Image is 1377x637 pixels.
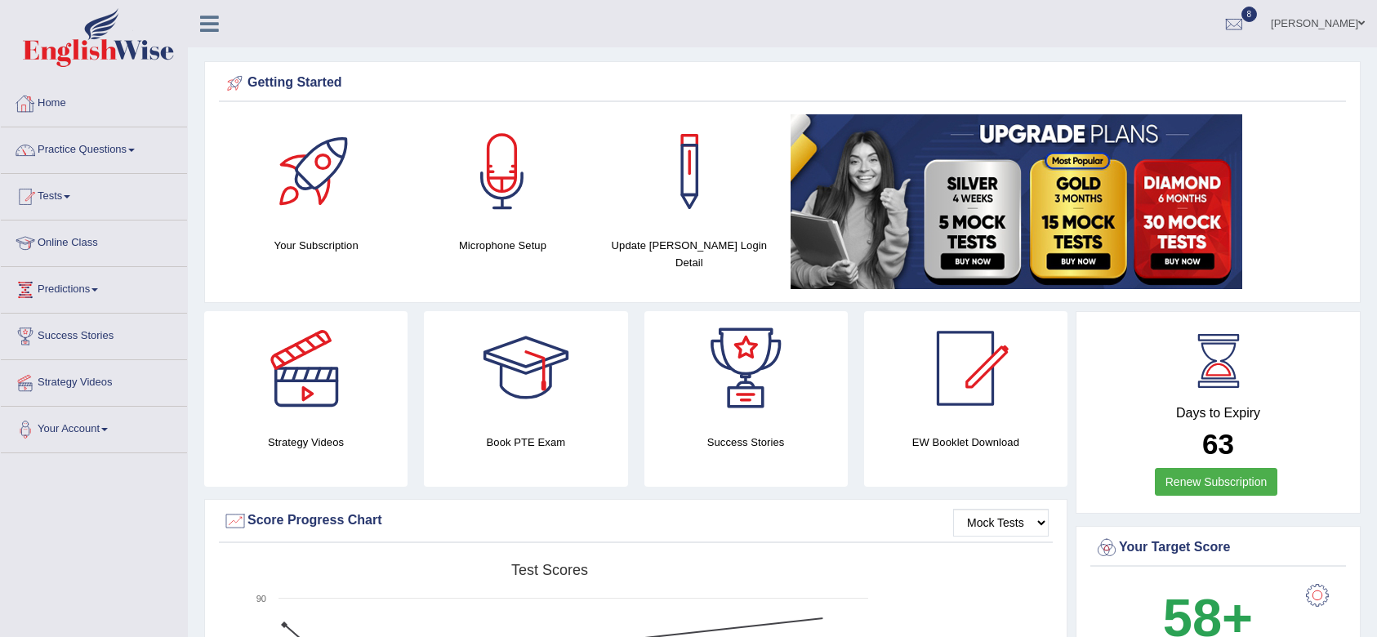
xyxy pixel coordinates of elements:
[1,81,187,122] a: Home
[604,237,774,271] h4: Update [PERSON_NAME] Login Detail
[1,314,187,354] a: Success Stories
[256,594,266,604] text: 90
[204,434,408,451] h4: Strategy Videos
[644,434,848,451] h4: Success Stories
[231,237,401,254] h4: Your Subscription
[1,360,187,401] a: Strategy Videos
[511,562,588,578] tspan: Test scores
[1202,428,1234,460] b: 63
[424,434,627,451] h4: Book PTE Exam
[1,407,187,448] a: Your Account
[417,237,587,254] h4: Microphone Setup
[223,71,1342,96] div: Getting Started
[1094,536,1342,560] div: Your Target Score
[1241,7,1258,22] span: 8
[1094,406,1342,421] h4: Days to Expiry
[1,220,187,261] a: Online Class
[1,127,187,168] a: Practice Questions
[1,267,187,308] a: Predictions
[1,174,187,215] a: Tests
[1155,468,1278,496] a: Renew Subscription
[791,114,1242,289] img: small5.jpg
[223,509,1049,533] div: Score Progress Chart
[864,434,1067,451] h4: EW Booklet Download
